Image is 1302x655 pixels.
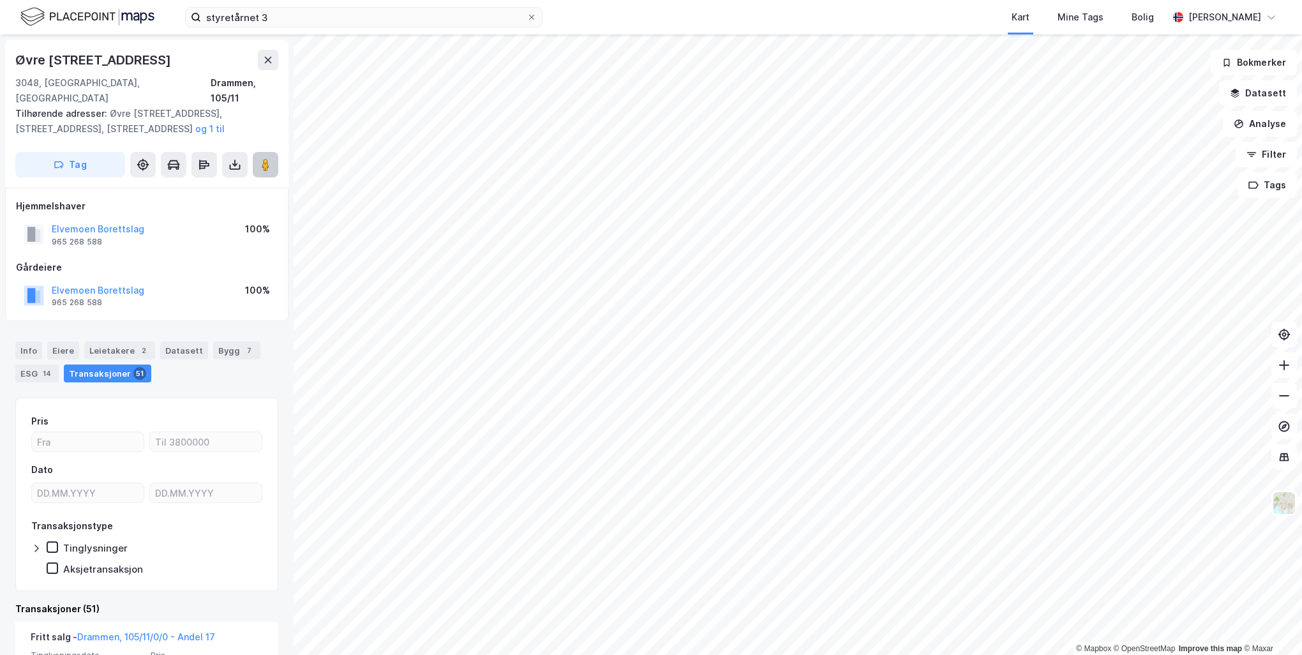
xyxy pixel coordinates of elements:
div: Drammen, 105/11 [211,75,278,106]
iframe: Chat Widget [1238,594,1302,655]
div: 2 [137,344,150,357]
img: logo.f888ab2527a4732fd821a326f86c7f29.svg [20,6,154,28]
div: Tinglysninger [63,542,128,554]
img: Z [1272,491,1296,515]
div: 3048, [GEOGRAPHIC_DATA], [GEOGRAPHIC_DATA] [15,75,211,106]
div: Kontrollprogram for chat [1238,594,1302,655]
div: Eiere [47,342,79,359]
div: Dato [31,462,53,478]
div: Fritt salg - [31,629,215,650]
div: Transaksjoner [64,365,151,382]
div: Gårdeiere [16,260,278,275]
div: 7 [243,344,255,357]
div: Mine Tags [1058,10,1104,25]
div: 14 [40,367,54,380]
input: Til 3800000 [150,432,262,451]
div: Hjemmelshaver [16,199,278,214]
div: Transaksjonstype [31,518,113,534]
div: Info [15,342,42,359]
div: Kart [1012,10,1029,25]
input: Fra [32,432,144,451]
input: DD.MM.YYYY [32,483,144,502]
a: Drammen, 105/11/0/0 - Andel 17 [77,631,215,642]
div: Aksjetransaksjon [63,563,143,575]
div: Bygg [213,342,260,359]
div: Pris [31,414,49,429]
div: Bolig [1132,10,1154,25]
button: Filter [1236,142,1297,167]
button: Tags [1238,172,1297,198]
input: Søk på adresse, matrikkel, gårdeiere, leietakere eller personer [201,8,527,27]
input: DD.MM.YYYY [150,483,262,502]
a: Mapbox [1076,644,1111,653]
div: Leietakere [84,342,155,359]
a: Improve this map [1179,644,1242,653]
div: Transaksjoner (51) [15,601,278,617]
div: [PERSON_NAME] [1188,10,1261,25]
div: 965 268 588 [52,237,102,247]
div: Datasett [160,342,208,359]
a: OpenStreetMap [1114,644,1176,653]
button: Bokmerker [1211,50,1297,75]
button: Analyse [1223,111,1297,137]
div: Øvre [STREET_ADDRESS] [15,50,174,70]
button: Tag [15,152,125,177]
div: 51 [133,367,146,380]
button: Datasett [1219,80,1297,106]
div: 965 268 588 [52,297,102,308]
span: Tilhørende adresser: [15,108,110,119]
div: Øvre [STREET_ADDRESS], [STREET_ADDRESS], [STREET_ADDRESS] [15,106,268,137]
div: 100% [245,283,270,298]
div: ESG [15,365,59,382]
div: 100% [245,222,270,237]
